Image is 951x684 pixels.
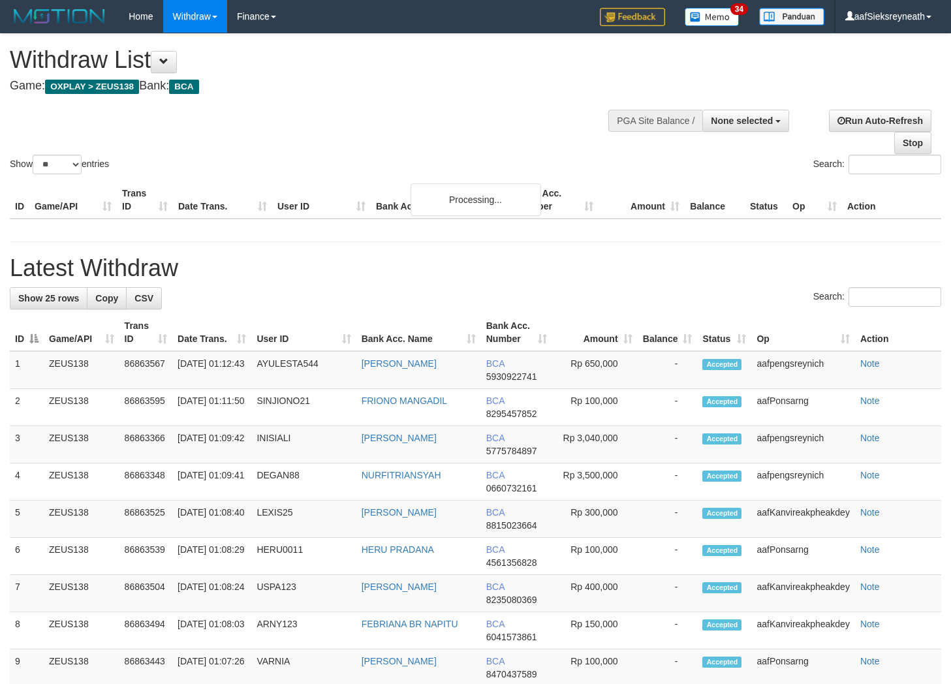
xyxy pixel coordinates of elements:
[411,183,541,216] div: Processing...
[251,463,356,501] td: DEGAN88
[10,538,44,575] td: 6
[33,155,82,174] select: Showentries
[119,314,172,351] th: Trans ID: activate to sort column ascending
[638,389,698,426] td: -
[251,575,356,612] td: USPA123
[552,612,638,649] td: Rp 150,000
[44,351,119,389] td: ZEUS138
[860,358,880,369] a: Note
[362,619,458,629] a: FEBRIANA BR NAPITU
[751,501,854,538] td: aafKanvireakpheakdey
[10,155,109,174] label: Show entries
[512,181,599,219] th: Bank Acc. Number
[172,575,251,612] td: [DATE] 01:08:24
[751,351,854,389] td: aafpengsreynich
[10,612,44,649] td: 8
[486,632,537,642] span: Copy 6041573861 to clipboard
[486,619,505,629] span: BCA
[10,389,44,426] td: 2
[486,520,537,531] span: Copy 8815023664 to clipboard
[702,110,789,132] button: None selected
[860,582,880,592] a: Note
[44,575,119,612] td: ZEUS138
[600,8,665,26] img: Feedback.jpg
[552,463,638,501] td: Rp 3,500,000
[638,463,698,501] td: -
[599,181,685,219] th: Amount
[702,545,741,556] span: Accepted
[486,544,505,555] span: BCA
[486,595,537,605] span: Copy 8235080369 to clipboard
[486,371,537,382] span: Copy 5930922741 to clipboard
[860,619,880,629] a: Note
[172,463,251,501] td: [DATE] 01:09:41
[855,314,941,351] th: Action
[860,544,880,555] a: Note
[486,669,537,679] span: Copy 8470437589 to clipboard
[860,433,880,443] a: Note
[751,426,854,463] td: aafpengsreynich
[894,132,931,154] a: Stop
[702,657,741,668] span: Accepted
[702,582,741,593] span: Accepted
[95,293,118,303] span: Copy
[702,396,741,407] span: Accepted
[44,612,119,649] td: ZEUS138
[126,287,162,309] a: CSV
[552,538,638,575] td: Rp 100,000
[813,155,941,174] label: Search:
[10,314,44,351] th: ID: activate to sort column descending
[702,508,741,519] span: Accepted
[119,612,172,649] td: 86863494
[172,538,251,575] td: [DATE] 01:08:29
[87,287,127,309] a: Copy
[10,7,109,26] img: MOTION_logo.png
[119,426,172,463] td: 86863366
[172,314,251,351] th: Date Trans.: activate to sort column ascending
[638,351,698,389] td: -
[486,433,505,443] span: BCA
[10,463,44,501] td: 4
[638,426,698,463] td: -
[486,358,505,369] span: BCA
[18,293,79,303] span: Show 25 rows
[362,358,437,369] a: [PERSON_NAME]
[356,314,481,351] th: Bank Acc. Name: activate to sort column ascending
[10,575,44,612] td: 7
[10,351,44,389] td: 1
[44,501,119,538] td: ZEUS138
[173,181,272,219] th: Date Trans.
[860,396,880,406] a: Note
[745,181,787,219] th: Status
[486,446,537,456] span: Copy 5775784897 to clipboard
[829,110,931,132] a: Run Auto-Refresh
[10,501,44,538] td: 5
[486,483,537,493] span: Copy 0660732161 to clipboard
[751,463,854,501] td: aafpengsreynich
[119,389,172,426] td: 86863595
[10,287,87,309] a: Show 25 rows
[29,181,117,219] th: Game/API
[552,426,638,463] td: Rp 3,040,000
[272,181,371,219] th: User ID
[638,538,698,575] td: -
[371,181,512,219] th: Bank Acc. Name
[172,426,251,463] td: [DATE] 01:09:42
[172,389,251,426] td: [DATE] 01:11:50
[10,80,621,93] h4: Game: Bank:
[362,656,437,666] a: [PERSON_NAME]
[702,619,741,630] span: Accepted
[119,351,172,389] td: 86863567
[638,575,698,612] td: -
[486,396,505,406] span: BCA
[251,612,356,649] td: ARNY123
[10,181,29,219] th: ID
[251,538,356,575] td: HERU0011
[362,507,437,518] a: [PERSON_NAME]
[119,575,172,612] td: 86863504
[702,471,741,482] span: Accepted
[486,582,505,592] span: BCA
[486,507,505,518] span: BCA
[638,501,698,538] td: -
[759,8,824,25] img: panduan.png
